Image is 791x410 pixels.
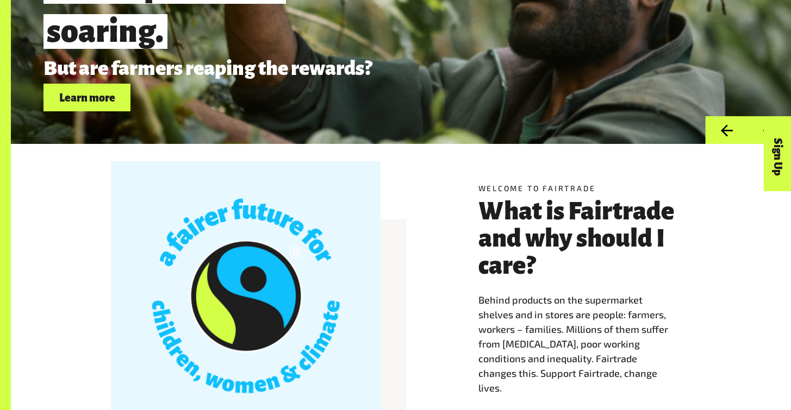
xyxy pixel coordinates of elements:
[43,58,637,79] p: But are farmers reaping the rewards?
[748,116,791,144] button: Next
[478,294,668,394] span: Behind products on the supermarket shelves and in stores are people: farmers, workers – families....
[705,116,748,144] button: Previous
[43,84,130,111] a: Learn more
[478,198,692,279] h3: What is Fairtrade and why should I care?
[478,182,692,194] h5: Welcome to Fairtrade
